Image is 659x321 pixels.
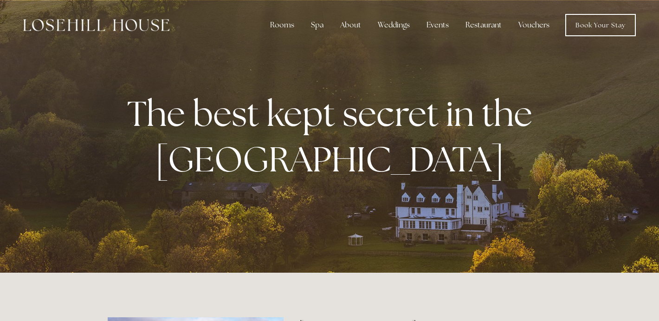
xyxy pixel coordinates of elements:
[127,91,540,182] strong: The best kept secret in the [GEOGRAPHIC_DATA]
[263,16,302,34] div: Rooms
[419,16,456,34] div: Events
[370,16,417,34] div: Weddings
[23,19,169,31] img: Losehill House
[511,16,557,34] a: Vouchers
[458,16,509,34] div: Restaurant
[333,16,368,34] div: About
[304,16,331,34] div: Spa
[565,14,636,36] a: Book Your Stay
